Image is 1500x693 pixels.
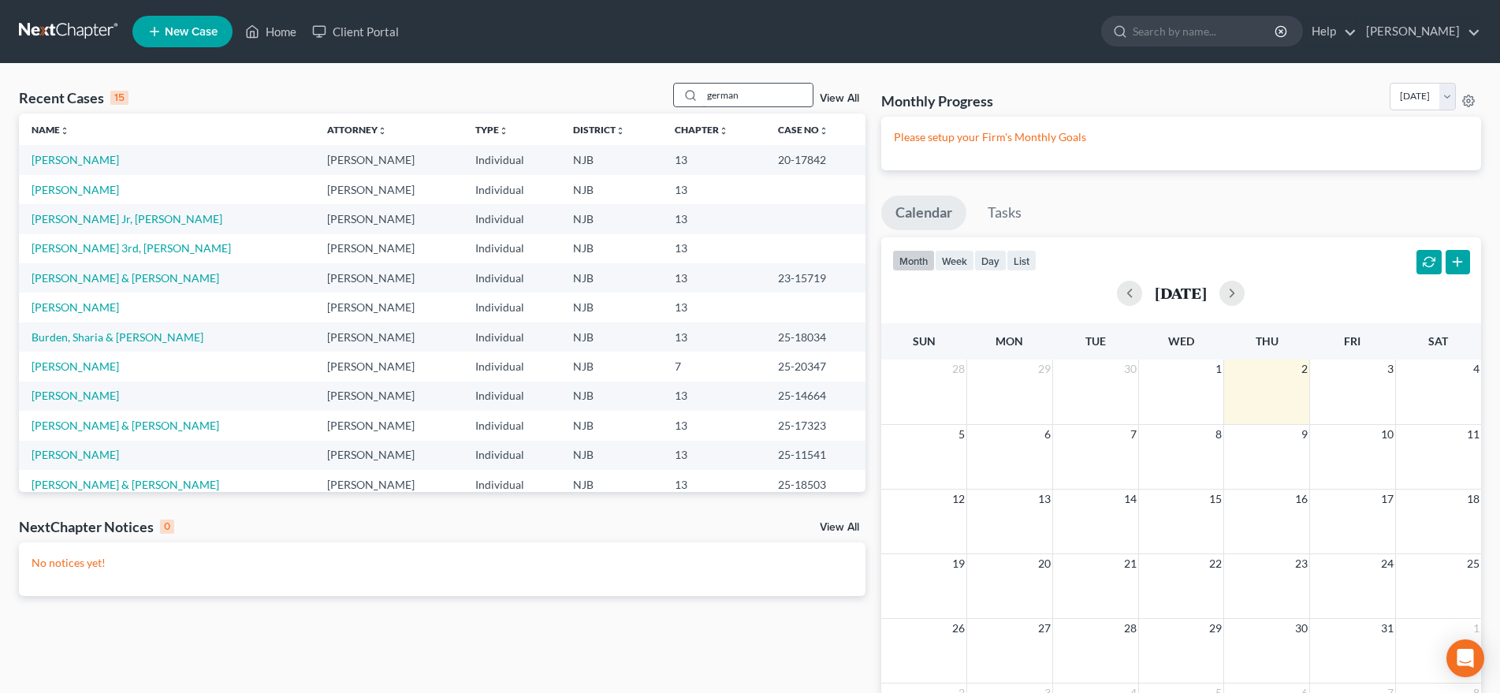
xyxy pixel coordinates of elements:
[463,145,560,174] td: Individual
[935,250,974,271] button: week
[1208,619,1223,638] span: 29
[110,91,128,105] div: 15
[32,212,222,225] a: [PERSON_NAME] Jr, [PERSON_NAME]
[560,470,662,499] td: NJB
[315,263,463,292] td: [PERSON_NAME]
[463,263,560,292] td: Individual
[662,175,766,204] td: 13
[913,334,936,348] span: Sun
[1344,334,1360,348] span: Fri
[765,322,865,352] td: 25-18034
[1133,17,1277,46] input: Search by name...
[765,441,865,470] td: 25-11541
[1208,554,1223,573] span: 22
[662,263,766,292] td: 13
[560,175,662,204] td: NJB
[463,292,560,322] td: Individual
[32,271,219,285] a: [PERSON_NAME] & [PERSON_NAME]
[820,93,859,104] a: View All
[662,204,766,233] td: 13
[32,300,119,314] a: [PERSON_NAME]
[560,292,662,322] td: NJB
[1293,619,1309,638] span: 30
[1379,619,1395,638] span: 31
[820,522,859,533] a: View All
[32,448,119,461] a: [PERSON_NAME]
[165,26,218,38] span: New Case
[1300,425,1309,444] span: 9
[951,619,966,638] span: 26
[662,145,766,174] td: 13
[1043,425,1052,444] span: 6
[662,292,766,322] td: 13
[662,382,766,411] td: 13
[32,389,119,402] a: [PERSON_NAME]
[315,322,463,352] td: [PERSON_NAME]
[1037,490,1052,509] span: 13
[662,352,766,381] td: 7
[662,234,766,263] td: 13
[1446,639,1484,677] div: Open Intercom Messenger
[315,411,463,440] td: [PERSON_NAME]
[881,91,993,110] h3: Monthly Progress
[463,175,560,204] td: Individual
[32,419,219,432] a: [PERSON_NAME] & [PERSON_NAME]
[315,175,463,204] td: [PERSON_NAME]
[560,382,662,411] td: NJB
[1379,490,1395,509] span: 17
[32,555,853,571] p: No notices yet!
[1122,619,1138,638] span: 28
[1472,619,1481,638] span: 1
[315,145,463,174] td: [PERSON_NAME]
[702,84,813,106] input: Search by name...
[304,17,407,46] a: Client Portal
[951,360,966,378] span: 28
[32,124,69,136] a: Nameunfold_more
[463,382,560,411] td: Individual
[32,360,119,373] a: [PERSON_NAME]
[765,263,865,292] td: 23-15719
[19,88,128,107] div: Recent Cases
[463,204,560,233] td: Individual
[1214,360,1223,378] span: 1
[1037,554,1052,573] span: 20
[1293,554,1309,573] span: 23
[662,411,766,440] td: 13
[719,126,728,136] i: unfold_more
[892,250,935,271] button: month
[1293,490,1309,509] span: 16
[616,126,625,136] i: unfold_more
[1256,334,1279,348] span: Thu
[315,441,463,470] td: [PERSON_NAME]
[1465,554,1481,573] span: 25
[32,478,219,491] a: [PERSON_NAME] & [PERSON_NAME]
[1037,619,1052,638] span: 27
[463,352,560,381] td: Individual
[765,382,865,411] td: 25-14664
[765,145,865,174] td: 20-17842
[1155,285,1207,301] h2: [DATE]
[894,129,1468,145] p: Please setup your Firm's Monthly Goals
[1465,490,1481,509] span: 18
[765,411,865,440] td: 25-17323
[160,520,174,534] div: 0
[951,490,966,509] span: 12
[32,241,231,255] a: [PERSON_NAME] 3rd, [PERSON_NAME]
[662,470,766,499] td: 13
[315,234,463,263] td: [PERSON_NAME]
[819,126,828,136] i: unfold_more
[560,204,662,233] td: NJB
[560,352,662,381] td: NJB
[475,124,508,136] a: Typeunfold_more
[1129,425,1138,444] span: 7
[463,411,560,440] td: Individual
[60,126,69,136] i: unfold_more
[560,263,662,292] td: NJB
[1465,425,1481,444] span: 11
[315,470,463,499] td: [PERSON_NAME]
[778,124,828,136] a: Case Nounfold_more
[996,334,1023,348] span: Mon
[463,234,560,263] td: Individual
[662,441,766,470] td: 13
[315,204,463,233] td: [PERSON_NAME]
